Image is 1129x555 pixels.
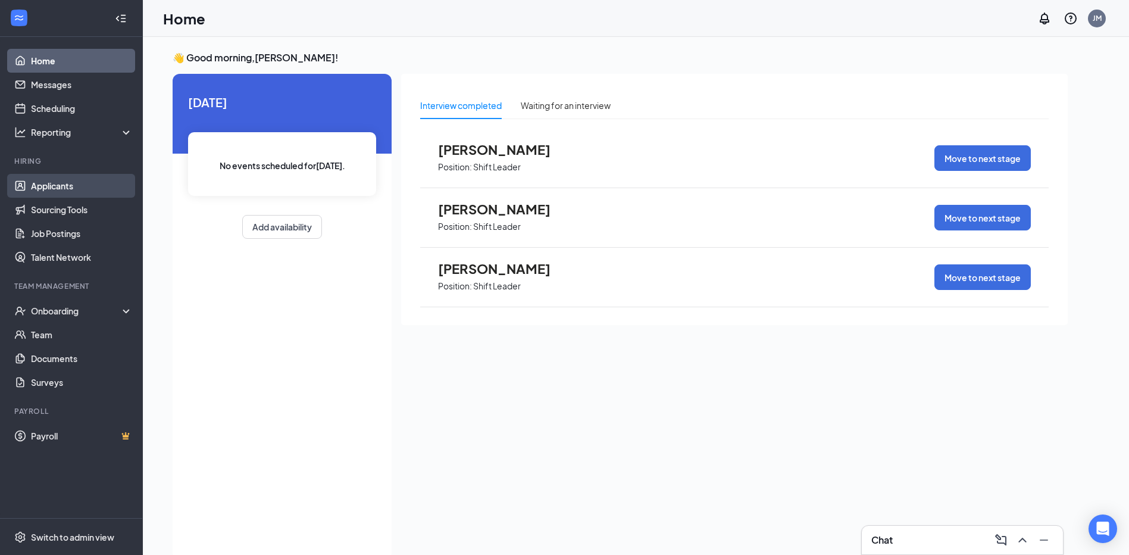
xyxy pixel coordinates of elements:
a: Documents [31,347,133,370]
button: Minimize [1034,531,1053,550]
a: PayrollCrown [31,424,133,448]
div: Switch to admin view [31,531,114,543]
svg: Settings [14,531,26,543]
a: Talent Network [31,245,133,269]
div: Team Management [14,281,130,291]
p: Position: [438,280,472,292]
svg: QuestionInfo [1064,11,1078,26]
div: Onboarding [31,305,123,317]
button: ChevronUp [1013,531,1032,550]
span: [PERSON_NAME] [438,261,569,276]
svg: Collapse [115,13,127,24]
svg: Minimize [1037,533,1051,547]
svg: UserCheck [14,305,26,317]
p: Position: [438,161,472,173]
a: Messages [31,73,133,96]
a: Team [31,323,133,347]
p: Shift Leader [473,221,521,232]
button: Move to next stage [934,264,1031,290]
h1: Home [163,8,205,29]
div: Waiting for an interview [521,99,611,112]
svg: ChevronUp [1015,533,1030,547]
a: Applicants [31,174,133,198]
a: Sourcing Tools [31,198,133,222]
div: JM [1093,13,1102,23]
span: [DATE] [188,93,376,111]
svg: Notifications [1037,11,1052,26]
p: Shift Leader [473,161,521,173]
span: No events scheduled for [DATE] . [220,159,345,172]
h3: 👋 Good morning, [PERSON_NAME] ! [173,51,1068,64]
svg: WorkstreamLogo [13,12,25,24]
div: Hiring [14,156,130,166]
svg: Analysis [14,126,26,138]
button: Move to next stage [934,145,1031,171]
div: Open Intercom Messenger [1089,515,1117,543]
button: Add availability [242,215,322,239]
a: Home [31,49,133,73]
h3: Chat [871,534,893,547]
span: [PERSON_NAME] [438,142,569,157]
button: ComposeMessage [992,531,1011,550]
a: Surveys [31,370,133,394]
a: Job Postings [31,222,133,245]
p: Position: [438,221,472,232]
div: Payroll [14,406,130,416]
a: Scheduling [31,96,133,120]
svg: ComposeMessage [994,533,1008,547]
div: Reporting [31,126,133,138]
span: [PERSON_NAME] [438,201,569,217]
p: Shift Leader [473,280,521,292]
div: Interview completed [420,99,502,112]
button: Move to next stage [934,205,1031,230]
